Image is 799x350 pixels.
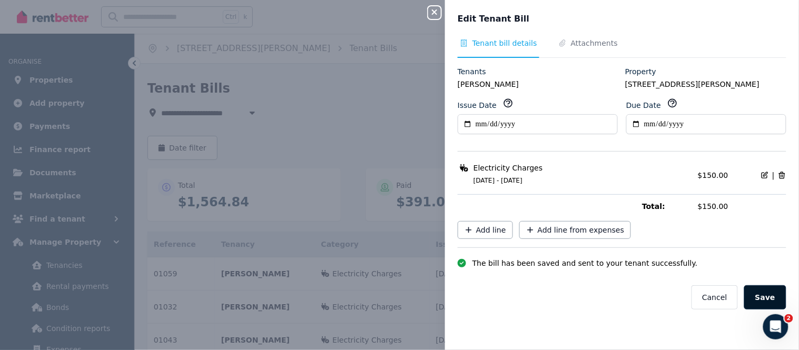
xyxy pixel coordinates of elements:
[458,38,786,58] nav: Tabs
[458,79,619,89] legend: [PERSON_NAME]
[744,285,786,309] button: Save
[474,163,543,173] span: Electricity Charges
[785,314,793,323] span: 2
[458,221,513,239] button: Add line
[458,66,486,77] label: Tenants
[472,38,537,48] span: Tenant bill details
[763,314,788,339] iframe: Intercom live chat
[698,201,786,212] span: $150.00
[642,201,692,212] span: Total:
[571,38,618,48] span: Attachments
[692,285,737,309] button: Cancel
[625,66,656,77] label: Property
[772,170,775,181] span: |
[519,221,632,239] button: Add line from expenses
[458,13,529,25] span: Edit Tenant Bill
[626,100,661,111] label: Due Date
[461,176,692,185] span: [DATE] - [DATE]
[538,225,625,235] span: Add line from expenses
[698,171,728,179] span: $150.00
[458,100,497,111] label: Issue Date
[472,258,698,268] span: The bill has been saved and sent to your tenant successfully.
[476,225,506,235] span: Add line
[625,79,786,89] legend: [STREET_ADDRESS][PERSON_NAME]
